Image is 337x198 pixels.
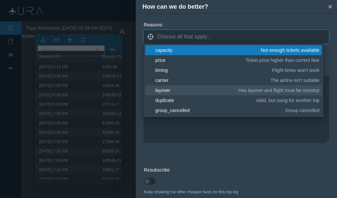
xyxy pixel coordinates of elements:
[271,77,320,84] span: The airline isn't suitable
[155,87,236,94] div: layover
[285,107,320,114] span: Group cancelled
[157,32,329,42] input: Choose all that apply...
[272,67,320,74] span: Flight times won't work
[155,57,243,64] div: price
[256,97,320,104] span: Valid, but using for another trip
[144,189,329,195] div: Keep showing me other cheaper fares for this trip leg
[155,107,283,114] div: group_cancelled
[325,2,335,12] button: Close
[155,47,259,54] div: capacity
[143,2,325,11] h4: How can we do better?
[144,22,162,27] span: Reasons
[155,67,270,74] div: timing
[245,57,319,64] span: Ticket price higher than current fare
[261,47,320,54] span: Not enough tickets available
[238,87,320,94] span: Has layover and flight must be nonstop
[144,167,170,173] span: Resubscribe
[155,97,254,104] div: duplicate
[155,77,268,84] div: carrier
